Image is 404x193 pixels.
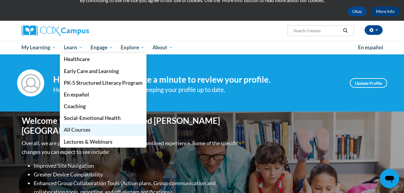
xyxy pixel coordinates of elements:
a: Healthcare [60,53,146,65]
button: Okay [347,7,367,16]
a: Learn [60,41,87,54]
a: En español [354,41,387,54]
span: En español [358,44,383,51]
span: En español [64,91,89,98]
li: Greater Device Compatibility [34,170,240,179]
span: Social-Emotional Health [64,115,121,121]
a: En español [60,89,146,100]
p: Overall, we are proud to provide you with a more streamlined experience. Some of the specific cha... [22,139,240,156]
span: Engage [91,44,113,51]
div: Main menu [13,41,392,54]
span: PK-5 Structured Literacy Program [64,80,143,86]
li: Improved Site Navigation [34,161,240,170]
span: My Learning [21,44,56,51]
span: Coaching [64,103,86,109]
div: Help improve your experience by keeping your profile up to date. [53,85,341,95]
span: Early Care and Learning [64,68,119,74]
img: Profile Image [17,69,44,96]
a: Social-Emotional Health [60,112,146,124]
a: About [149,41,177,54]
a: More Info [371,7,399,16]
button: Search [341,27,350,34]
a: Engage [87,41,117,54]
span: Healthcare [64,56,90,62]
a: Explore [117,41,149,54]
img: Cox Campus [22,25,89,36]
iframe: Button to launch messaging window [380,169,399,188]
h4: Hi [PERSON_NAME]! Take a minute to review your profile. [53,75,341,85]
a: Lectures & Webinars [60,136,146,148]
span: All Courses [64,127,91,133]
a: All Courses [60,124,146,136]
button: Account Settings [365,25,383,35]
a: Cox Campus [22,25,136,36]
a: Early Care and Learning [60,65,146,77]
a: PK-5 Structured Literacy Program [60,77,146,89]
span: Explore [121,44,145,51]
span: About [153,44,173,51]
a: Update Profile [350,78,387,88]
h1: Welcome to the new and improved [PERSON_NAME][GEOGRAPHIC_DATA] [22,116,240,136]
span: Lectures & Webinars [64,139,113,145]
span: Learn [64,44,83,51]
a: Coaching [60,100,146,112]
a: My Learning [18,41,60,54]
input: Search Courses [293,27,341,34]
